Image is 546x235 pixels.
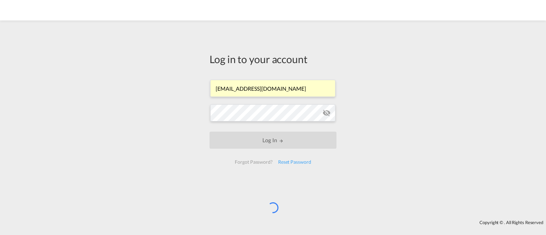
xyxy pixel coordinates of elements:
div: Forgot Password? [232,156,275,168]
div: Log in to your account [210,52,336,66]
button: LOGIN [210,132,336,149]
input: Enter email/phone number [210,80,335,97]
div: Reset Password [275,156,314,168]
md-icon: icon-eye-off [322,109,331,117]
